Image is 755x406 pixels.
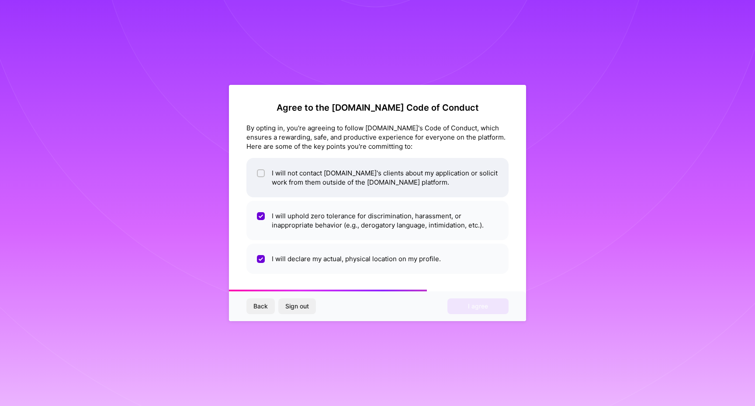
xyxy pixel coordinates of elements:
[246,158,509,197] li: I will not contact [DOMAIN_NAME]'s clients about my application or solicit work from them outside...
[278,298,316,314] button: Sign out
[246,298,275,314] button: Back
[246,201,509,240] li: I will uphold zero tolerance for discrimination, harassment, or inappropriate behavior (e.g., der...
[253,302,268,311] span: Back
[246,244,509,274] li: I will declare my actual, physical location on my profile.
[246,123,509,151] div: By opting in, you're agreeing to follow [DOMAIN_NAME]'s Code of Conduct, which ensures a rewardin...
[285,302,309,311] span: Sign out
[246,102,509,113] h2: Agree to the [DOMAIN_NAME] Code of Conduct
